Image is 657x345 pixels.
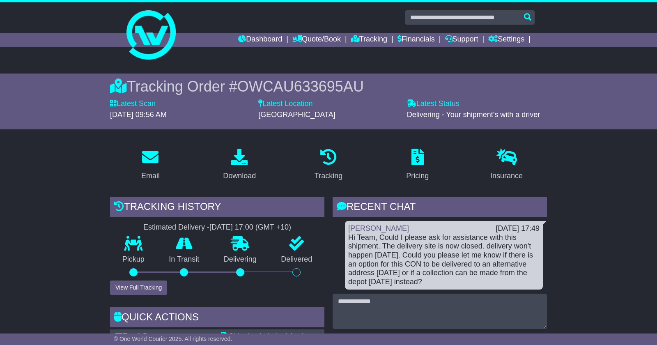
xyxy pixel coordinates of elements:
[309,146,348,184] a: Tracking
[209,223,291,232] div: [DATE] 17:00 (GMT +10)
[110,281,167,295] button: View Full Tracking
[110,110,167,119] span: [DATE] 09:56 AM
[136,146,165,184] a: Email
[258,110,335,119] span: [GEOGRAPHIC_DATA]
[110,197,324,219] div: Tracking history
[407,99,459,108] label: Latest Status
[401,146,434,184] a: Pricing
[157,255,212,264] p: In Transit
[348,224,409,232] a: [PERSON_NAME]
[218,146,261,184] a: Download
[406,170,429,182] div: Pricing
[110,307,324,329] div: Quick Actions
[485,146,528,184] a: Insurance
[114,336,232,342] span: © One World Courier 2025. All rights reserved.
[110,255,157,264] p: Pickup
[351,33,387,47] a: Tracking
[141,170,160,182] div: Email
[223,170,256,182] div: Download
[445,33,478,47] a: Support
[315,170,342,182] div: Tracking
[238,33,282,47] a: Dashboard
[496,224,540,233] div: [DATE] 17:49
[211,255,269,264] p: Delivering
[490,170,523,182] div: Insurance
[269,255,325,264] p: Delivered
[348,233,540,287] div: Hi Team, Could I please ask for assistance with this shipment. The delivery site is now closed. d...
[333,197,547,219] div: RECENT CHAT
[110,99,156,108] label: Latest Scan
[110,78,547,95] div: Tracking Order #
[292,33,341,47] a: Quote/Book
[115,332,180,340] a: Email Documents
[110,223,324,232] div: Estimated Delivery -
[221,332,316,340] a: Shipping Label - A4 printer
[397,33,435,47] a: Financials
[407,110,540,119] span: Delivering - Your shipment's with a driver
[237,78,364,95] span: OWCAU633695AU
[258,99,312,108] label: Latest Location
[488,33,524,47] a: Settings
